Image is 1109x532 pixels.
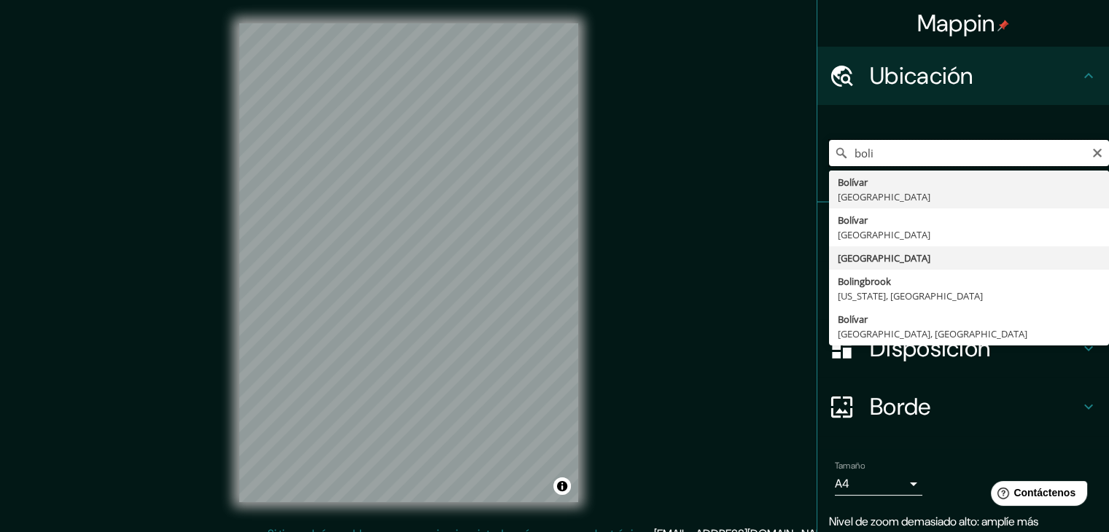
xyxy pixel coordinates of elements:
canvas: Mapa [239,23,578,502]
div: Patas [817,203,1109,261]
font: Bolívar [838,214,868,227]
button: Activar o desactivar atribución [553,477,571,495]
font: Disposición [870,333,990,364]
font: Bolívar [838,176,868,189]
font: A4 [835,476,849,491]
div: A4 [835,472,922,496]
div: Estilo [817,261,1109,319]
div: Disposición [817,319,1109,378]
font: Ubicación [870,60,973,91]
button: Claro [1092,145,1103,159]
font: Tamaño [835,460,865,472]
font: [GEOGRAPHIC_DATA] [838,251,930,265]
div: Ubicación [817,47,1109,105]
font: [GEOGRAPHIC_DATA] [838,228,930,241]
img: pin-icon.png [997,20,1009,31]
input: Elige tu ciudad o zona [829,140,1109,166]
font: [GEOGRAPHIC_DATA], [GEOGRAPHIC_DATA] [838,327,1027,340]
div: Borde [817,378,1109,436]
font: Bolingbrook [838,275,891,288]
font: [GEOGRAPHIC_DATA] [838,190,930,203]
font: Borde [870,391,931,422]
iframe: Lanzador de widgets de ayuda [979,475,1093,516]
font: Mappin [917,8,995,39]
font: Bolívar [838,313,868,326]
font: Nivel de zoom demasiado alto: amplíe más [829,514,1038,529]
font: [US_STATE], [GEOGRAPHIC_DATA] [838,289,983,302]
